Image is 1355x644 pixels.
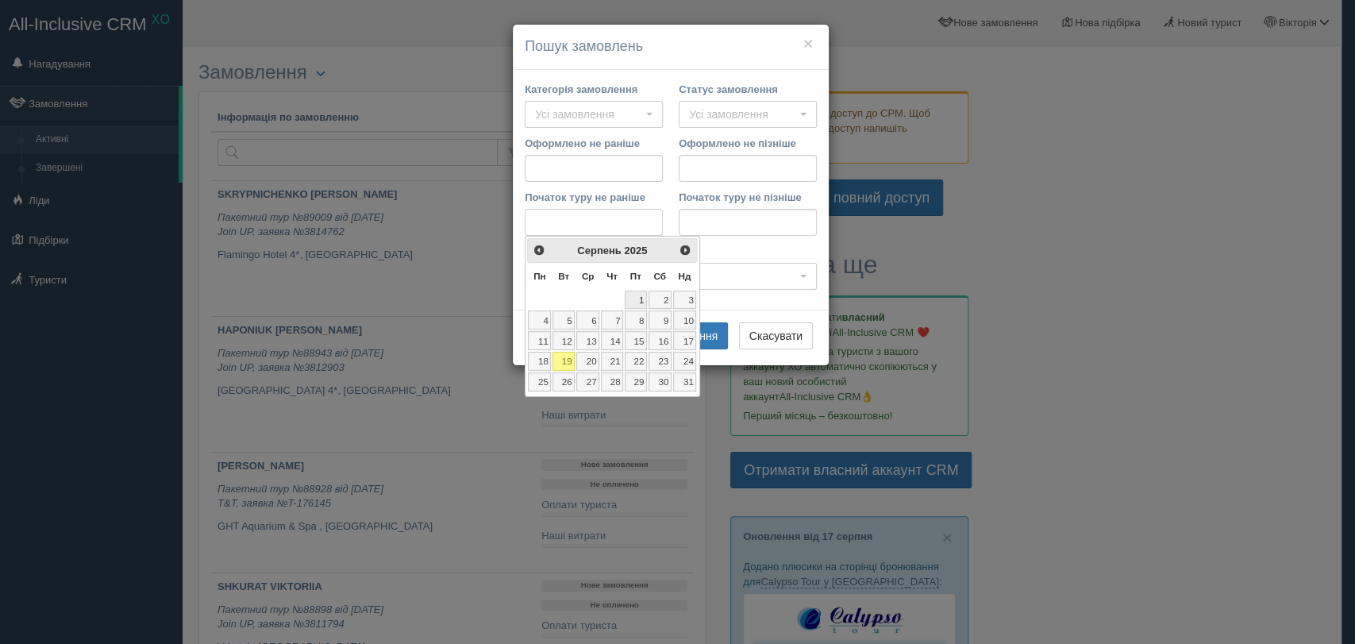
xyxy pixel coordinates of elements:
a: 13 [576,331,599,350]
a: Наст> [676,241,695,259]
h4: Пошук замовлень [525,37,817,57]
span: Наст> [679,244,691,256]
button: Скасувати [739,322,813,349]
button: × [803,35,813,52]
a: 2 [649,291,672,310]
span: Четвер [606,271,618,281]
a: 31 [673,372,697,391]
label: Оформлено не раніше [525,136,663,151]
span: П [630,271,641,281]
a: 11 [528,331,551,350]
a: 5 [552,310,575,330]
span: Усі замовлення [689,106,796,122]
a: 25 [528,372,551,391]
a: 16 [649,331,672,350]
a: 4 [528,310,551,330]
a: 12 [552,331,575,350]
button: Усі замовлення [525,101,663,128]
a: 6 [576,310,599,330]
label: Категорія замовлення [525,82,663,97]
a: 21 [601,352,623,371]
label: Початок туру не раніше [525,190,663,205]
a: 22 [625,352,647,371]
span: 2025 [624,245,647,256]
button: Усі замовлення [679,101,817,128]
a: 20 [576,352,599,371]
span: Вівторок [558,271,569,281]
a: 26 [552,372,575,391]
a: 19 [552,352,575,371]
span: Середа [582,271,595,281]
label: Статус замовлення [679,82,817,97]
span: Серпень [577,245,622,256]
a: 30 [649,372,672,391]
a: 27 [576,372,599,391]
span: <Попер [533,244,545,256]
a: 23 [649,352,672,371]
a: 3 [673,291,697,310]
a: 28 [601,372,623,391]
span: Понеділок [533,271,545,281]
a: 1 [625,291,647,310]
span: Неділя [678,271,691,281]
a: 8 [625,310,647,330]
a: 9 [649,310,672,330]
a: 17 [673,331,697,350]
label: Оформлено не пізніше [679,136,817,151]
a: 29 [625,372,647,391]
a: 24 [673,352,697,371]
label: Початок туру не пізніше [679,190,817,205]
a: 15 [625,331,647,350]
a: <Попер [529,241,548,259]
a: 10 [673,310,697,330]
span: Усі замовлення [535,106,642,122]
span: Субота [653,271,666,281]
a: 7 [601,310,623,330]
a: 14 [601,331,623,350]
a: 18 [528,352,551,371]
